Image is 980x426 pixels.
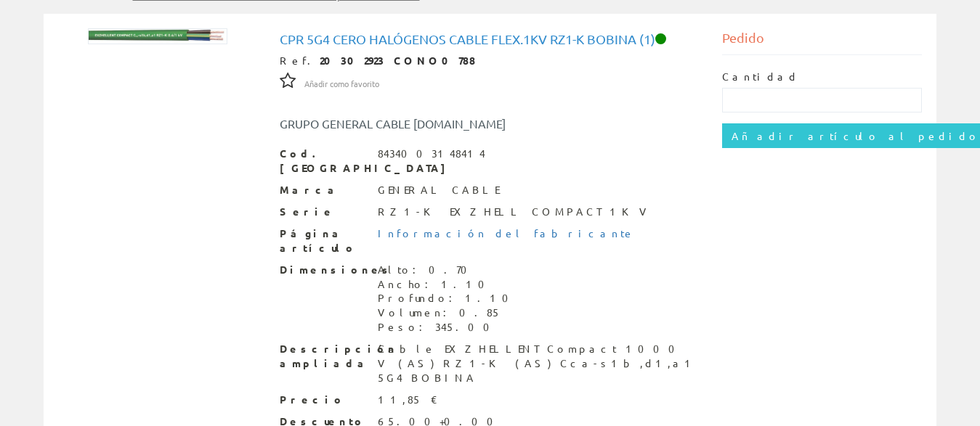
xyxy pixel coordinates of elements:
div: Peso: 345.00 [378,320,517,335]
span: Añadir como favorito [304,78,379,90]
span: Descripción ampliada [280,342,367,371]
span: Dimensiones [280,263,367,277]
h1: cpr 5g4 Cero Halógenos Cable Flex.1kv Rz1-k Bobina (1) [280,32,701,46]
div: Profundo: 1.10 [378,291,517,306]
strong: 20302923 CONO0788 [320,54,476,67]
span: Precio [280,393,367,407]
div: Ancho: 1.10 [378,277,517,292]
div: GRUPO GENERAL CABLE [DOMAIN_NAME] [269,115,527,132]
div: 8434003148414 [378,147,485,161]
span: Marca [280,183,367,197]
div: RZ1-K EXZHELL COMPACT 1KV [378,205,651,219]
div: Pedido [722,28,922,55]
div: GENERAL CABLE [378,183,499,197]
span: Página artículo [280,226,367,255]
span: Cod. [GEOGRAPHIC_DATA] [280,147,367,176]
div: Alto: 0.70 [378,263,517,277]
div: 11,85 € [378,393,438,407]
span: Serie [280,205,367,219]
div: Volumen: 0.85 [378,306,517,320]
div: Cable EXZHELLENT Compact 1000 V (AS) RZ1-K (AS) Cca-s1b,d1,a1 5G4 BOBINA [378,342,701,385]
div: Ref. [280,54,701,68]
label: Cantidad [722,70,799,84]
a: Añadir como favorito [304,76,379,89]
a: Información del fabricante [378,226,635,239]
img: Foto artículo cpr 5g4 Cero Halógenos Cable Flex.1kv Rz1-k Bobina (1) (192x22.231578947368) [88,28,227,44]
